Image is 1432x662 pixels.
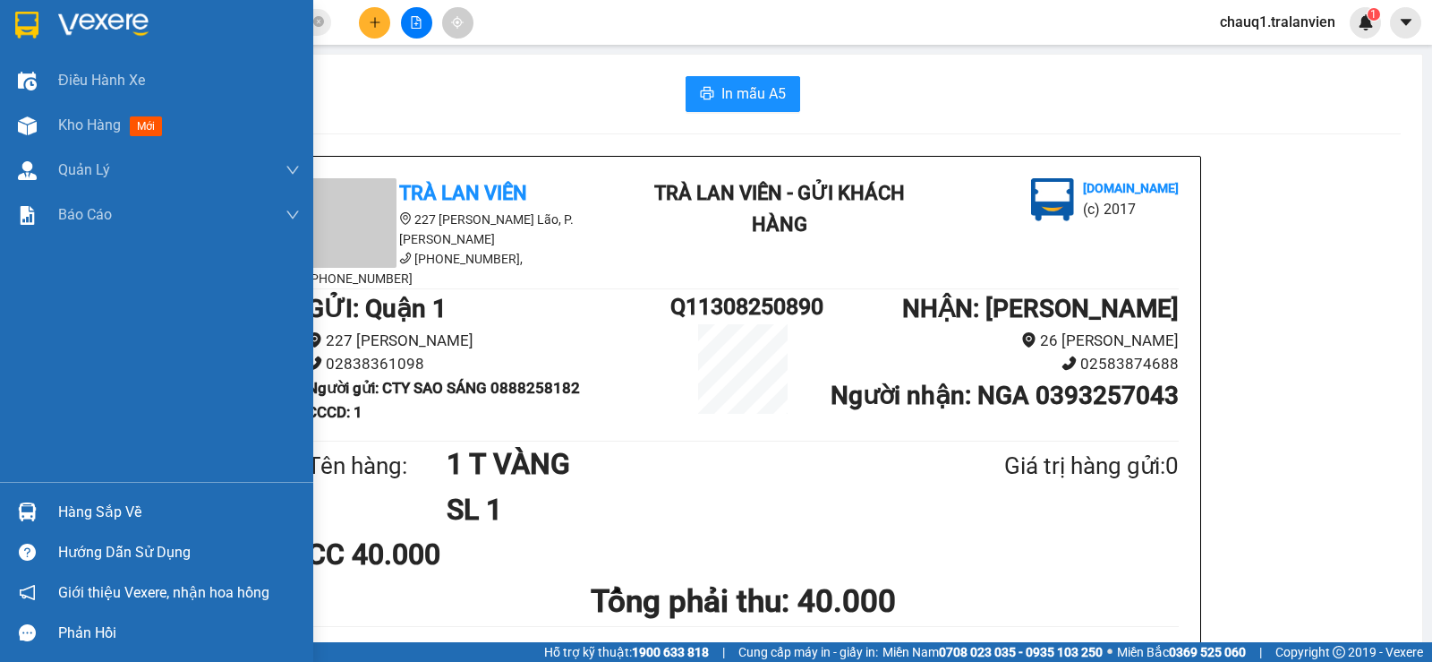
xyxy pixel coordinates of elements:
span: copyright [1333,646,1345,658]
span: Cung cấp máy in - giấy in: [738,642,878,662]
span: close-circle [313,16,324,27]
img: solution-icon [18,206,37,225]
button: aim [442,7,473,39]
img: warehouse-icon [18,72,37,90]
div: Giá trị hàng gửi: 0 [917,448,1179,485]
div: Tên hàng: [307,448,447,485]
b: GỬI : Quận 1 [307,294,447,323]
span: Báo cáo [58,203,112,226]
span: file-add [410,16,422,29]
span: down [286,208,300,222]
span: environment [307,332,322,348]
span: close-circle [313,14,324,31]
span: Miền Bắc [1117,642,1246,662]
div: Hàng sắp về [58,499,300,526]
b: NHẬN : [PERSON_NAME] [902,294,1179,323]
span: In mẫu A5 [721,82,786,105]
button: caret-down [1390,7,1421,39]
div: Phản hồi [58,620,300,647]
span: phone [1061,356,1077,371]
img: warehouse-icon [18,161,37,180]
span: down [286,163,300,177]
span: aim [451,16,464,29]
li: 227 [PERSON_NAME] [307,329,670,353]
strong: 0369 525 060 [1169,645,1246,659]
span: Hỗ trợ kỹ thuật: [544,642,709,662]
span: environment [1021,332,1036,348]
b: [DOMAIN_NAME] [1083,181,1179,195]
span: message [19,624,36,641]
span: Kho hàng [58,116,121,133]
button: file-add [401,7,432,39]
strong: 0708 023 035 - 0935 103 250 [939,645,1103,659]
span: question-circle [19,544,36,561]
b: CCCD : 1 [307,403,362,421]
span: phone [307,356,322,371]
span: environment [399,212,412,225]
span: Miền Nam [882,642,1103,662]
h1: SL 1 [447,487,917,532]
b: Trà Lan Viên [22,116,65,200]
img: icon-new-feature [1358,14,1374,30]
div: Hướng dẫn sử dụng [58,539,300,566]
div: CC 40.000 [307,532,594,577]
img: logo-vxr [15,12,38,39]
span: notification [19,584,36,601]
button: printerIn mẫu A5 [686,76,800,112]
b: Người nhận : NGA 0393257043 [831,381,1179,410]
span: | [1259,642,1262,662]
img: warehouse-icon [18,503,37,521]
li: 26 [PERSON_NAME] [815,329,1179,353]
span: | [722,642,725,662]
span: Quản Lý [58,159,110,181]
b: Trà Lan Viên - Gửi khách hàng [654,182,905,236]
span: Giới thiệu Vexere, nhận hoa hồng [58,581,269,604]
span: printer [700,86,714,103]
span: mới [130,116,162,136]
b: [DOMAIN_NAME] [150,68,246,82]
img: warehouse-icon [18,116,37,135]
span: 1 [1370,8,1377,21]
span: caret-down [1398,14,1414,30]
h1: Q11308250890 [670,289,815,324]
span: plus [369,16,381,29]
li: 02838361098 [307,352,670,376]
b: Trà Lan Viên - Gửi khách hàng [110,26,177,203]
li: 02583874688 [815,352,1179,376]
b: Người gửi : CTY SAO SÁNG 0888258182 [307,379,580,397]
h1: 1 T VÀNG [447,442,917,486]
sup: 1 [1368,8,1380,21]
button: plus [359,7,390,39]
li: (c) 2017 [1083,198,1179,220]
li: 227 [PERSON_NAME] Lão, P. [PERSON_NAME] [307,210,629,249]
img: logo.jpg [194,22,237,65]
span: chauq1.tralanvien [1206,11,1350,33]
span: phone [399,252,412,264]
li: [PHONE_NUMBER], [PHONE_NUMBER] [307,249,629,288]
span: Điều hành xe [58,69,145,91]
li: (c) 2017 [150,85,246,107]
strong: 1900 633 818 [632,645,709,659]
b: Trà Lan Viên [399,182,527,204]
h1: Tổng phải thu: 40.000 [307,577,1179,626]
span: ⚪️ [1107,649,1112,656]
img: logo.jpg [1031,178,1074,221]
